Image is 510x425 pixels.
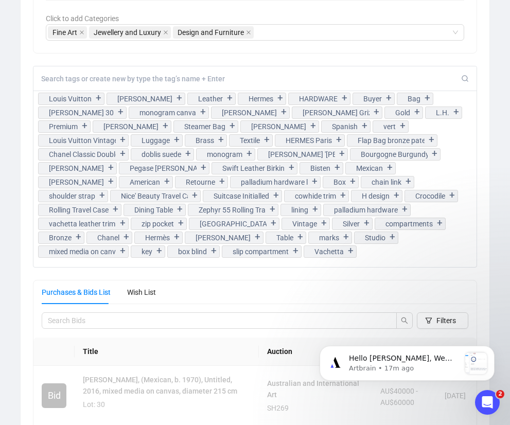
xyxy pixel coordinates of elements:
[171,135,182,145] div: +
[268,218,279,228] div: +
[384,163,395,173] div: +
[105,163,116,173] div: +
[94,27,161,38] span: Jewellery and Luxury
[436,315,456,326] span: Filters
[49,329,57,337] button: Upload attachment
[48,388,61,403] span: Bid
[343,218,360,229] div: Silver
[294,232,306,242] div: +
[182,149,194,159] div: +
[417,312,468,329] button: Filters
[9,307,197,325] textarea: Ask a question…
[365,232,385,243] div: Studio
[115,107,126,117] div: +
[173,93,185,103] div: +
[171,232,182,242] div: +
[42,287,111,298] div: Purchases & Bids List
[8,104,198,149] div: Fin says…
[49,135,116,146] div: Louis Vuitton Vintage
[340,232,351,242] div: +
[402,176,414,187] div: +
[174,204,185,215] div: +
[189,190,200,201] div: +
[142,246,152,257] div: key
[276,232,293,243] div: Table
[270,190,282,201] div: +
[222,163,285,174] div: Swift Leather Birkin
[331,163,343,173] div: +
[310,163,330,174] div: Bisten
[8,40,169,103] div: Hi there! This is the Artbrain Support Bot. I can assist you immediately, instead of waiting for ...
[197,107,208,117] div: +
[130,176,160,188] div: American
[139,107,196,118] div: monogram canva
[356,163,383,174] div: Mexican
[49,107,114,118] div: [PERSON_NAME] 30
[241,176,308,188] div: palladium hardware leather
[436,107,449,118] div: L.H.
[79,121,90,131] div: +
[309,204,321,215] div: +
[97,232,119,243] div: Chanel
[222,107,277,118] div: [PERSON_NAME]
[385,218,433,229] div: compartments
[304,325,510,397] iframe: Intercom notifications message
[49,149,116,160] div: Chanel Classic Double
[130,163,197,174] div: Pegase [PERSON_NAME]
[334,204,398,216] div: palladium hardware
[243,149,255,159] div: +
[49,163,104,174] div: [PERSON_NAME]
[336,149,347,159] div: +
[274,93,286,103] div: +
[105,176,116,187] div: +
[278,107,289,117] div: +
[49,190,95,202] div: shoulder strap
[16,46,161,97] div: Hi there! This is the Artbrain Support Bot. I can assist you immediately, instead of waiting for ...
[397,121,408,131] div: +
[401,317,408,324] span: search
[226,121,238,131] div: +
[383,93,394,103] div: +
[361,149,428,160] div: Bourgogne Burgundy Crocodile Porosus
[117,218,128,228] div: +
[429,149,440,159] div: +
[161,176,172,187] div: +
[163,30,168,35] span: close
[177,325,193,341] button: Send a message…
[178,27,244,38] span: Design and Furniture
[319,232,339,243] div: marks
[65,329,74,337] button: Start recording
[240,135,260,146] div: Textile
[103,121,159,132] div: [PERSON_NAME]
[309,176,320,187] div: +
[362,190,390,202] div: H design
[383,121,396,132] div: vert
[29,6,46,22] img: Profile image for Fin
[286,135,332,146] div: HERMES Paris
[408,93,420,104] div: Bag
[359,121,370,131] div: +
[292,218,317,229] div: Vintage
[395,107,410,118] div: Gold
[339,93,350,103] div: +
[79,30,84,35] span: close
[48,315,382,326] input: Search Bids
[214,190,269,202] div: Suitcase Initialled
[8,104,118,127] div: What can I help you with?Fin • Just now
[196,232,251,243] div: [PERSON_NAME]
[249,93,273,104] div: Hermes
[207,149,242,160] div: monogram
[215,135,226,145] div: +
[286,163,297,173] div: +
[142,218,174,229] div: zip pocket
[267,402,364,414] div: SH269
[345,246,356,256] div: +
[252,232,263,242] div: +
[49,232,72,243] div: Bronze
[347,176,358,187] div: +
[49,121,78,132] div: Premium
[208,246,219,256] div: +
[121,190,188,202] div: Nice' Beauty Travel Case
[49,204,109,216] div: Rolling Travel Case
